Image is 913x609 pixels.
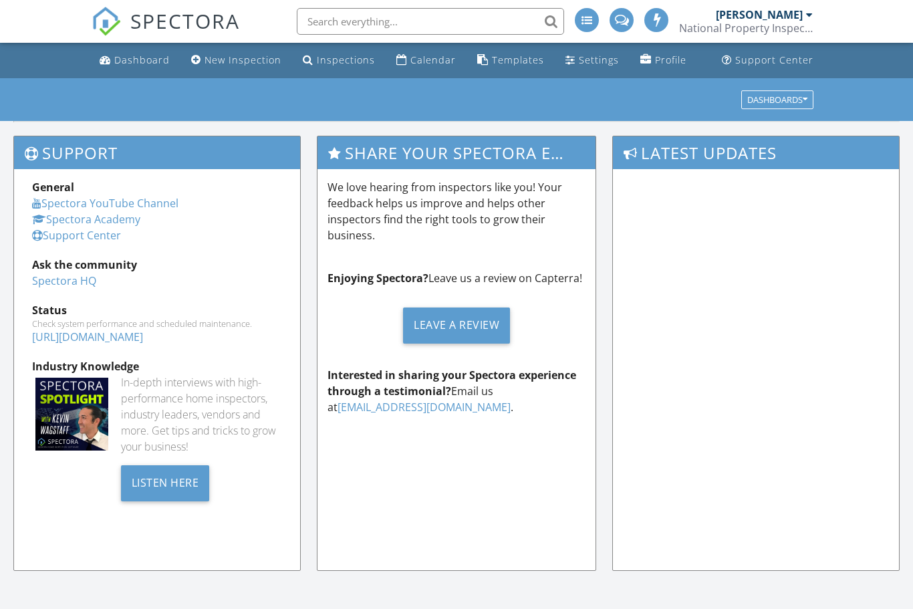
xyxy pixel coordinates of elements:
div: Status [32,302,282,318]
a: Spectora HQ [32,273,96,288]
p: We love hearing from inspectors like you! Your feedback helps us improve and helps other inspecto... [328,179,585,243]
a: Calendar [391,48,461,73]
div: New Inspection [205,53,281,66]
a: Profile [635,48,692,73]
div: [PERSON_NAME] [716,8,803,21]
div: Dashboards [747,95,807,104]
a: Inspections [297,48,380,73]
div: Profile [655,53,686,66]
a: Dashboard [94,48,175,73]
div: Support Center [735,53,813,66]
a: Leave a Review [328,297,585,354]
img: Spectoraspolightmain [35,378,108,451]
a: SPECTORA [92,18,240,46]
input: Search everything... [297,8,564,35]
h3: Share Your Spectora Experience [317,136,596,169]
div: Dashboard [114,53,170,66]
a: [URL][DOMAIN_NAME] [32,330,143,344]
h3: Latest Updates [613,136,899,169]
div: Listen Here [121,465,210,501]
a: Support Center [716,48,819,73]
div: National Property Inspections [679,21,813,35]
button: Dashboards [741,90,813,109]
a: Support Center [32,228,121,243]
a: Settings [560,48,624,73]
a: [EMAIL_ADDRESS][DOMAIN_NAME] [338,400,511,414]
p: Leave us a review on Capterra! [328,270,585,286]
div: Settings [579,53,619,66]
a: New Inspection [186,48,287,73]
a: Spectora Academy [32,212,140,227]
div: Calendar [410,53,456,66]
a: Spectora YouTube Channel [32,196,178,211]
strong: Interested in sharing your Spectora experience through a testimonial? [328,368,576,398]
strong: General [32,180,74,195]
div: Templates [492,53,544,66]
div: Check system performance and scheduled maintenance. [32,318,282,329]
div: Leave a Review [403,308,510,344]
div: Industry Knowledge [32,358,282,374]
img: The Best Home Inspection Software - Spectora [92,7,121,36]
div: In-depth interviews with high-performance home inspectors, industry leaders, vendors and more. Ge... [121,374,282,455]
h3: Support [14,136,300,169]
div: Ask the community [32,257,282,273]
strong: Enjoying Spectora? [328,271,428,285]
a: Templates [472,48,549,73]
span: SPECTORA [130,7,240,35]
p: Email us at . [328,367,585,415]
a: Listen Here [121,475,210,489]
div: Inspections [317,53,375,66]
